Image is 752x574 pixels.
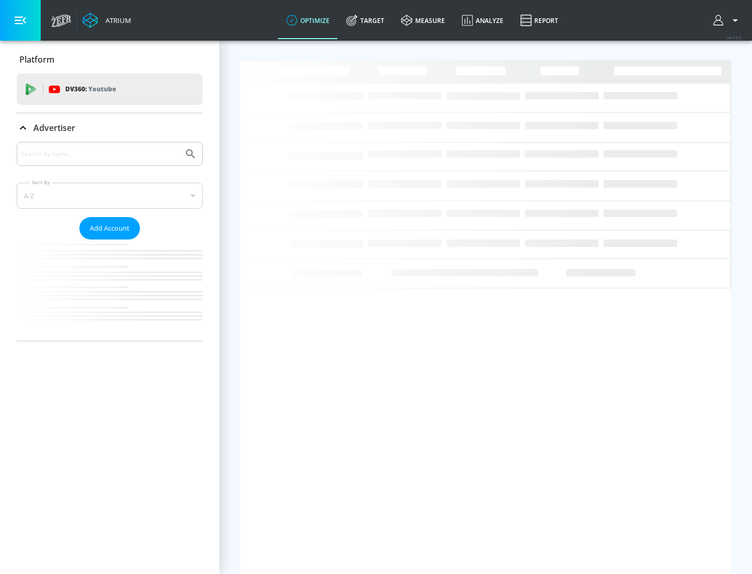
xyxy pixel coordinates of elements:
[83,13,131,28] a: Atrium
[90,222,130,234] span: Add Account
[512,2,567,39] a: Report
[17,113,203,142] div: Advertiser
[17,74,203,105] div: DV360: Youtube
[338,2,393,39] a: Target
[17,240,203,341] nav: list of Advertiser
[88,83,116,94] p: Youtube
[453,2,512,39] a: Analyze
[727,34,742,40] span: v 4.19.0
[101,16,131,25] div: Atrium
[33,122,75,134] p: Advertiser
[17,142,203,341] div: Advertiser
[30,179,52,186] label: Sort By
[19,54,54,65] p: Platform
[65,83,116,95] p: DV360:
[17,45,203,74] div: Platform
[79,217,140,240] button: Add Account
[21,147,179,161] input: Search by name
[393,2,453,39] a: measure
[17,183,203,209] div: A-Z
[278,2,338,39] a: optimize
